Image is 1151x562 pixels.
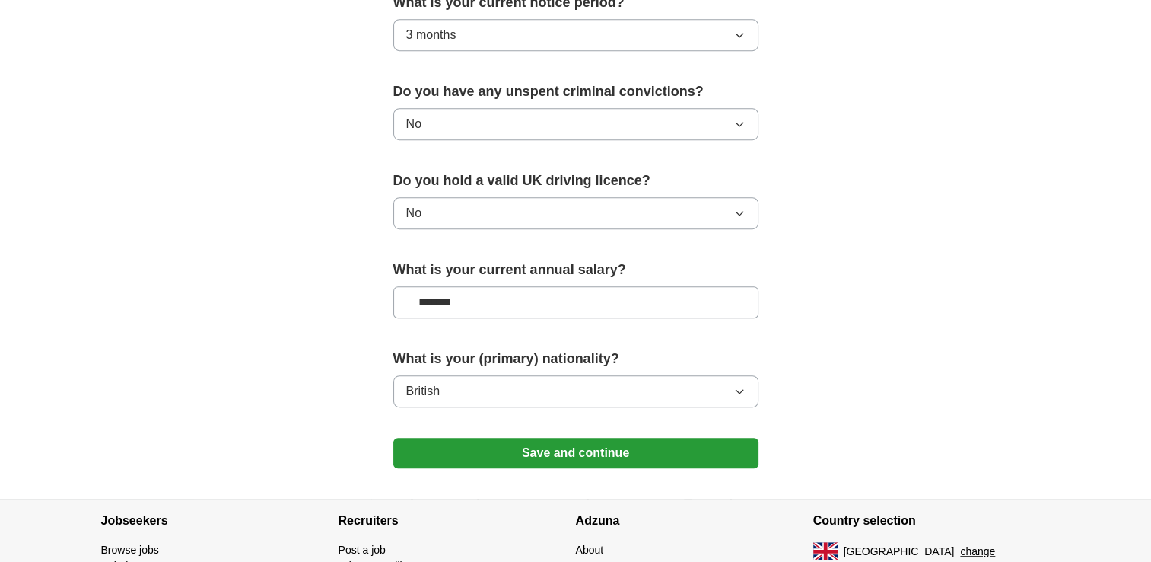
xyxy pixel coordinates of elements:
[393,19,758,51] button: 3 months
[393,375,758,407] button: British
[101,544,159,556] a: Browse jobs
[844,544,955,560] span: [GEOGRAPHIC_DATA]
[393,171,758,191] label: Do you hold a valid UK driving licence?
[960,544,995,560] button: change
[406,204,421,222] span: No
[406,26,456,44] span: 3 months
[393,260,758,280] label: What is your current annual salary?
[393,81,758,102] label: Do you have any unspent criminal convictions?
[406,115,421,133] span: No
[813,542,838,560] img: UK flag
[393,349,758,369] label: What is your (primary) nationality?
[576,544,604,556] a: About
[393,197,758,229] button: No
[813,500,1051,542] h4: Country selection
[339,544,386,556] a: Post a job
[393,438,758,468] button: Save and continue
[393,108,758,140] button: No
[406,382,440,401] span: British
